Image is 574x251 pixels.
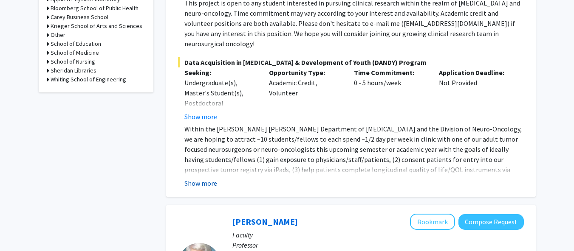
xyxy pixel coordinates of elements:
[51,66,96,75] h3: Sheridan Libraries
[184,78,257,149] div: Undergraduate(s), Master's Student(s), Postdoctoral Researcher(s) / Research Staff, Medical Resid...
[184,124,524,195] p: Within the [PERSON_NAME] [PERSON_NAME] Department of [MEDICAL_DATA] and the Division of Neuro-Onc...
[51,57,95,66] h3: School of Nursing
[51,22,142,31] h3: Krieger School of Arts and Sciences
[263,67,348,122] div: Academic Credit, Volunteer
[51,4,139,13] h3: Bloomberg School of Public Health
[232,216,298,227] a: [PERSON_NAME]
[51,39,101,48] h3: School of Education
[439,67,511,78] p: Application Deadline:
[232,230,524,240] p: Faculty
[458,214,524,230] button: Compose Request to Joann Bodurtha
[184,178,217,188] button: Show more
[184,112,217,122] button: Show more
[6,213,36,245] iframe: Chat
[433,67,517,122] div: Not Provided
[184,67,257,78] p: Seeking:
[51,48,99,57] h3: School of Medicine
[232,240,524,250] p: Professor
[348,67,433,122] div: 0 - 5 hours/week
[51,75,126,84] h3: Whiting School of Engineering
[51,31,65,39] h3: Other
[269,67,341,78] p: Opportunity Type:
[354,67,426,78] p: Time Commitment:
[51,13,108,22] h3: Carey Business School
[178,57,524,67] span: Data Acquisition in [MEDICAL_DATA] & Development of Youth (DANDY) Program
[410,214,455,230] button: Add Joann Bodurtha to Bookmarks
